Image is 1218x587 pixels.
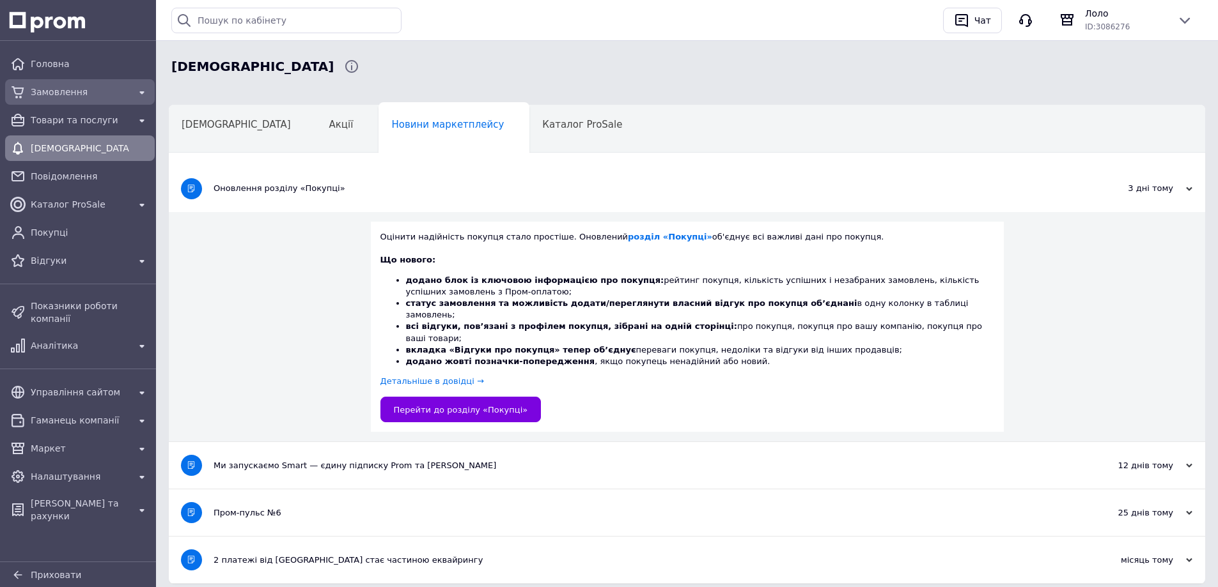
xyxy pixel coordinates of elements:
[406,298,857,308] b: статус замовлення та можливість додати/переглянути власний відгук про покупця обʼєднані
[31,414,129,427] span: Гаманець компанії
[31,386,129,399] span: Управління сайтом
[214,554,1065,566] div: 2 платежі від [GEOGRAPHIC_DATA] стає частиною еквайрингу
[406,275,980,296] span: рейтинг покупця, кількість успішних і незабраних замовлень, кількість успішних замовлень з Пром-о...
[1065,460,1192,471] div: 12 днів тому
[31,114,129,126] span: Товари та послуги
[380,231,994,243] div: Оцінити надійність покупця стало простіше. Оновлений об'єднує всі важливі дані про покупця.
[380,376,484,386] a: Детальніше в довідці →
[31,57,150,70] span: Головна
[31,198,129,211] span: Каталог ProSale
[406,298,969,319] span: в одну колонку в таблиці замовлень;
[406,321,737,331] b: всі відгуки, пов’язані з профілем покупця, зібрані на одній сторінці:
[406,321,983,342] span: про покупця, покупця про вашу компанію, покупця про ваші товари;
[391,119,504,130] span: Новини маркетплейсу
[31,339,129,352] span: Аналітика
[1085,7,1167,20] span: Лоло
[1085,22,1130,31] span: ID: 3086276
[214,507,1065,519] div: Пром-пульс №6
[972,11,994,30] div: Чат
[214,183,1065,194] div: Оновлення розділу «Покупці»
[406,275,664,285] b: додано блок із ключовою інформацією про покупця:
[31,142,129,155] span: [DEMOGRAPHIC_DATA]
[380,255,436,264] b: Що нового:
[31,497,129,522] span: [PERSON_NAME] та рахунки
[31,300,150,325] span: Показники роботи компанії
[31,470,129,483] span: Налаштування
[171,57,334,76] span: Сповіщення
[214,460,1065,471] div: Ми запускаємо Smart — єдину підписку Prom та [PERSON_NAME]
[1065,507,1192,519] div: 25 днів тому
[628,232,712,241] a: розділ «Покупці»
[406,356,595,366] b: додано жовті позначки-попередження
[31,86,129,98] span: Замовлення
[542,119,622,130] span: Каталог ProSale
[1065,183,1192,194] div: 3 дні тому
[31,170,150,183] span: Повідомлення
[31,254,129,267] span: Відгуки
[406,345,636,354] b: вкладка «Відгуки про покупця» тепер обʼєднує
[394,405,528,415] span: Перейти до розділу «Покупці»
[406,345,903,354] span: переваги покупця, недоліки та відгуки від інших продавців;
[31,442,129,455] span: Маркет
[31,570,81,580] span: Приховати
[171,8,402,33] input: Пошук по кабінету
[31,226,150,239] span: Покупці
[380,397,542,422] a: Перейти до розділу «Покупці»
[1065,554,1192,566] div: місяць тому
[406,356,770,366] span: , якщо покупець ненадійний або новий.
[182,119,291,130] span: [DEMOGRAPHIC_DATA]
[329,119,354,130] span: Акції
[943,8,1002,33] button: Чат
